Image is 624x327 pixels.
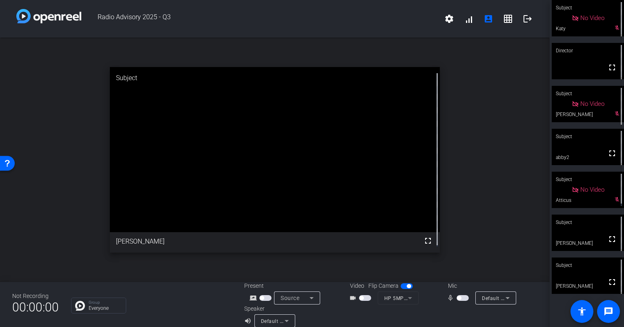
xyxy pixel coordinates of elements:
[580,100,604,108] span: No Video
[75,301,85,311] img: Chat Icon
[81,9,439,29] span: Radio Advisory 2025 - Q3
[447,293,457,303] mat-icon: mic_none
[349,293,359,303] mat-icon: videocam_outline
[423,236,433,246] mat-icon: fullscreen
[12,297,59,317] span: 00:00:00
[244,316,254,326] mat-icon: volume_up
[552,258,624,273] div: Subject
[523,14,533,24] mat-icon: logout
[577,307,587,316] mat-icon: accessibility
[444,14,454,24] mat-icon: settings
[580,14,604,22] span: No Video
[244,282,326,290] div: Present
[110,67,440,89] div: Subject
[552,86,624,101] div: Subject
[552,129,624,144] div: Subject
[261,318,358,324] span: Default - Headphones (Realtek(R) Audio)
[580,186,604,193] span: No Video
[16,9,81,23] img: white-gradient.svg
[607,148,617,158] mat-icon: fullscreen
[607,63,617,72] mat-icon: fullscreen
[350,282,364,290] span: Video
[12,292,59,300] div: Not Recording
[484,14,493,24] mat-icon: account_box
[89,300,122,305] p: Group
[552,172,624,187] div: Subject
[552,43,624,58] div: Director
[503,14,513,24] mat-icon: grid_on
[89,306,122,311] p: Everyone
[368,282,399,290] span: Flip Camera
[281,295,299,301] span: Source
[440,282,521,290] div: Mic
[604,307,613,316] mat-icon: message
[459,9,479,29] button: signal_cellular_alt
[607,234,617,244] mat-icon: fullscreen
[552,215,624,230] div: Subject
[250,293,259,303] mat-icon: screen_share_outline
[244,305,293,313] div: Speaker
[607,277,617,287] mat-icon: fullscreen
